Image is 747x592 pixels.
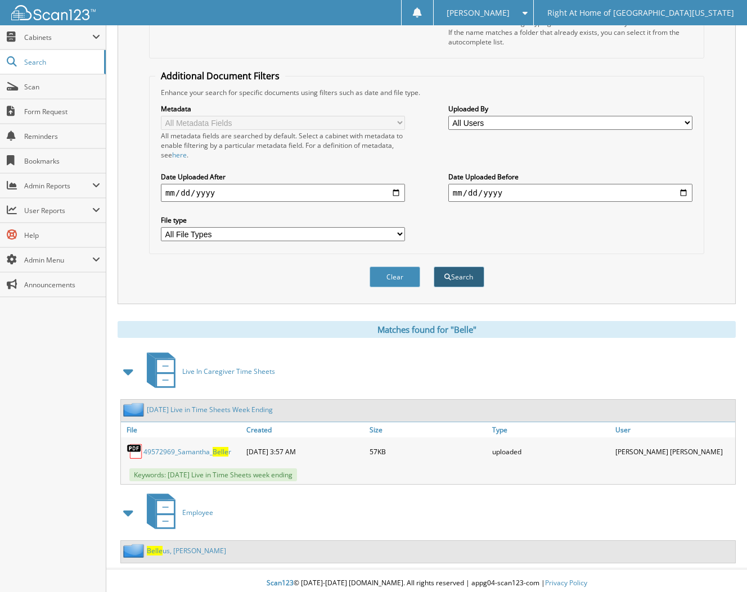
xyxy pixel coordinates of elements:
[182,367,275,376] span: Live In Caregiver Time Sheets
[447,10,510,16] span: [PERSON_NAME]
[123,544,147,558] img: folder2.png
[434,266,484,287] button: Search
[161,172,405,182] label: Date Uploaded After
[161,215,405,225] label: File type
[118,321,736,338] div: Matches found for "Belle"
[367,422,489,437] a: Size
[367,440,489,463] div: 57KB
[24,107,100,116] span: Form Request
[155,70,285,82] legend: Additional Document Filters
[448,172,692,182] label: Date Uploaded Before
[161,184,405,202] input: start
[161,131,405,160] div: All metadata fields are searched by default. Select a cabinet with metadata to enable filtering b...
[172,150,187,160] a: here
[545,578,587,588] a: Privacy Policy
[244,422,366,437] a: Created
[489,422,612,437] a: Type
[448,104,692,114] label: Uploaded By
[147,546,226,555] a: Belleus, [PERSON_NAME]
[24,231,100,240] span: Help
[127,443,143,460] img: PDF.png
[140,349,275,394] a: Live In Caregiver Time Sheets
[547,10,734,16] span: Right At Home of [GEOGRAPHIC_DATA][US_STATE]
[24,181,92,191] span: Admin Reports
[613,440,735,463] div: [PERSON_NAME] [PERSON_NAME]
[448,184,692,202] input: end
[24,33,92,42] span: Cabinets
[24,132,100,141] span: Reminders
[147,546,163,555] span: Belle
[24,206,92,215] span: User Reports
[448,18,692,47] div: Select a cabinet and begin typing the name of the folder you want to search in. If the name match...
[24,57,98,67] span: Search
[147,405,273,414] a: [DATE] Live in Time Sheets Week Ending
[24,156,100,166] span: Bookmarks
[24,280,100,290] span: Announcements
[143,447,231,457] a: 49572969_Samantha_Beller
[11,5,96,20] img: scan123-logo-white.svg
[613,422,735,437] a: User
[161,104,405,114] label: Metadata
[123,403,147,417] img: folder2.png
[121,422,244,437] a: File
[267,578,294,588] span: Scan123
[489,440,612,463] div: uploaded
[244,440,366,463] div: [DATE] 3:57 AM
[155,88,698,97] div: Enhance your search for specific documents using filters such as date and file type.
[129,468,297,481] span: Keywords: [DATE] Live in Time Sheets week ending
[182,508,213,517] span: Employee
[691,538,747,592] iframe: Chat Widget
[213,447,228,457] span: Belle
[24,82,100,92] span: Scan
[24,255,92,265] span: Admin Menu
[140,490,213,535] a: Employee
[370,266,420,287] button: Clear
